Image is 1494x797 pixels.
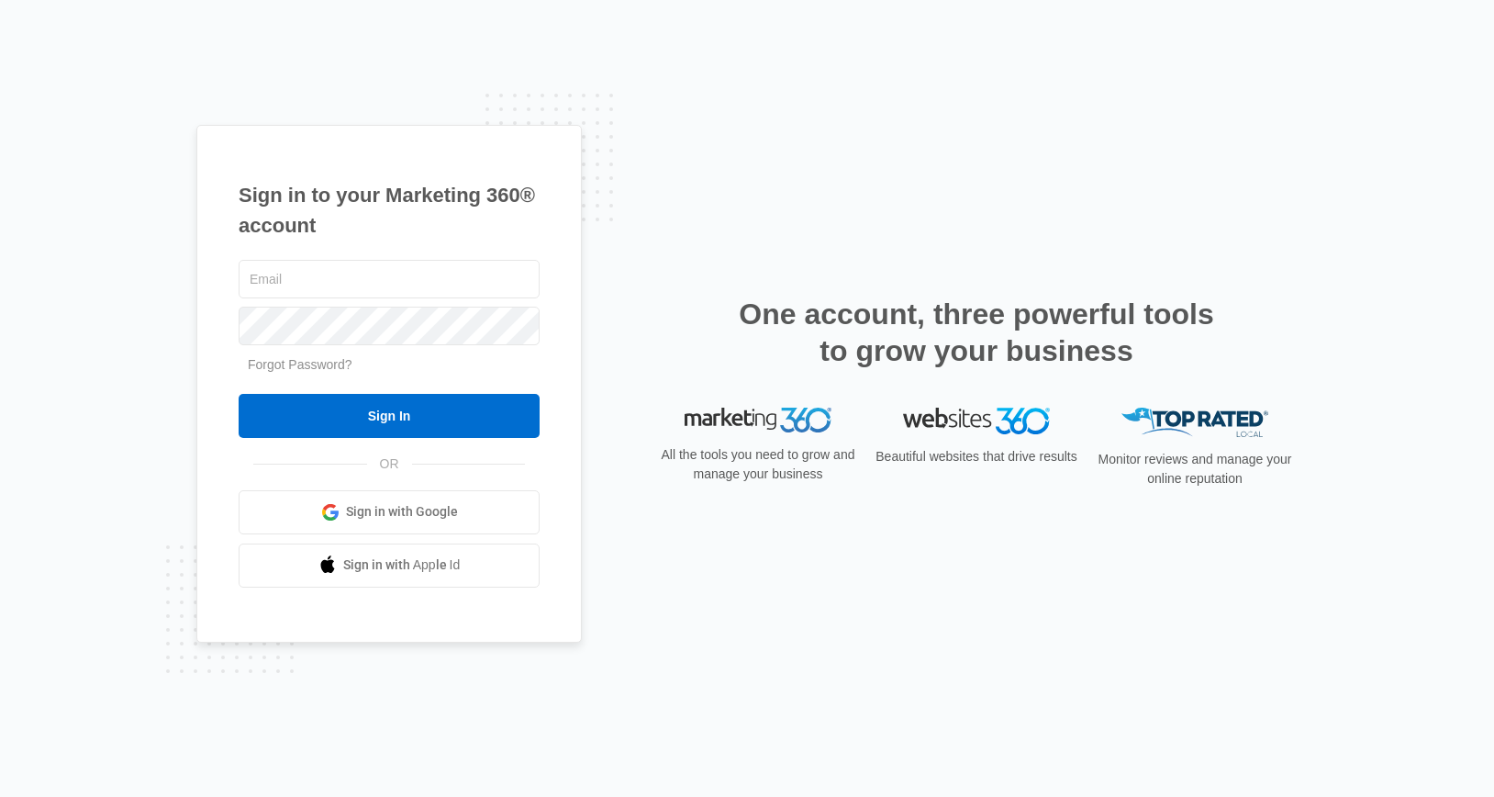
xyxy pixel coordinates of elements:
[367,455,412,474] span: OR
[239,490,540,534] a: Sign in with Google
[685,408,831,433] img: Marketing 360
[239,180,540,241] h1: Sign in to your Marketing 360® account
[903,408,1050,434] img: Websites 360
[874,447,1079,466] p: Beautiful websites that drive results
[346,502,458,522] span: Sign in with Google
[239,260,540,298] input: Email
[239,544,540,588] a: Sign in with Apple Id
[1092,450,1298,488] p: Monitor reviews and manage your online reputation
[248,357,352,372] a: Forgot Password?
[655,445,861,484] p: All the tools you need to grow and manage your business
[733,296,1220,369] h2: One account, three powerful tools to grow your business
[343,556,461,575] span: Sign in with Apple Id
[239,394,540,438] input: Sign In
[1121,408,1268,438] img: Top Rated Local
